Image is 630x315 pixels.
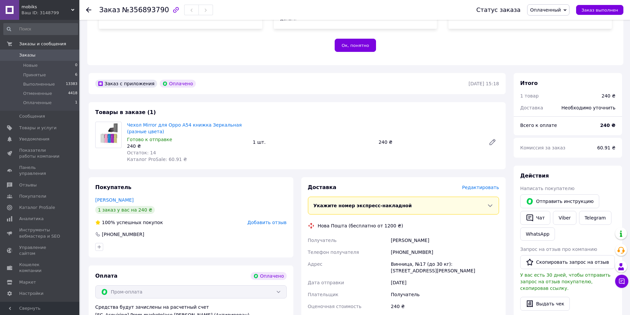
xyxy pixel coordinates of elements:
div: [PHONE_NUMBER] [390,246,500,258]
span: Остаток: 14 [127,150,156,155]
span: Сообщения [19,113,45,119]
span: Панель управления [19,165,61,177]
span: Получатель [308,238,337,243]
div: Статус заказа [476,7,521,13]
span: Отзывы [19,182,37,188]
a: Telegram [579,211,611,225]
span: Плательщик [308,292,339,297]
span: Маркет [19,279,36,285]
span: Заказ выполнен [581,8,618,13]
span: 4418 [68,91,77,97]
span: Оплаченный [530,7,561,13]
span: Запрос на отзыв про компанию [520,247,597,252]
div: 240 ₴ [602,93,615,99]
input: Поиск [3,23,78,35]
button: Скопировать запрос на отзыв [520,255,615,269]
span: Доставка [308,184,337,190]
span: Дата отправки [308,280,344,285]
span: Адрес [308,261,322,267]
div: Оплачено [160,80,195,88]
div: [PHONE_NUMBER] [101,231,145,238]
span: Заказ [99,6,120,14]
b: 240 ₴ [600,123,615,128]
a: WhatsApp [520,227,555,241]
span: Добавить отзыв [247,220,286,225]
div: Оплачено [251,272,286,280]
span: Принятые [23,72,46,78]
button: Отправить инструкцию [520,194,599,208]
span: Написать покупателю [520,186,574,191]
div: [PERSON_NAME] [390,234,500,246]
span: Оплаченные [23,100,52,106]
span: №356893790 [122,6,169,14]
span: Инструменты вебмастера и SEO [19,227,61,239]
div: Нова Пошта (бесплатно от 1200 ₴) [316,222,405,229]
div: 240 ₴ [390,300,500,312]
span: 0 [75,62,77,68]
span: Товары и услуги [19,125,57,131]
div: 1 заказ у вас на 240 ₴ [95,206,155,214]
span: Аналитика [19,216,44,222]
button: Выдать чек [520,297,570,311]
div: Ваш ID: 3148799 [21,10,79,16]
a: Редактировать [486,136,499,149]
div: 240 ₴ [127,143,247,149]
span: Управление сайтом [19,245,61,256]
div: успешных покупок [95,219,163,226]
span: Оплата [95,273,117,279]
span: У вас есть 30 дней, чтобы отправить запрос на отзыв покупателю, скопировав ссылку. [520,272,610,291]
button: Заказ выполнен [576,5,623,15]
span: Действия [520,173,549,179]
span: Уведомления [19,136,49,142]
span: Заказы и сообщения [19,41,66,47]
div: 240 ₴ [376,138,483,147]
div: 1 шт. [250,138,376,147]
span: Покупатель [95,184,131,190]
div: Необходимо уточнить [558,100,619,115]
div: Заказ с приложения [95,80,157,88]
div: Винница, №17 (до 30 кг): [STREET_ADDRESS][PERSON_NAME] [390,258,500,277]
a: Чехол Mirror для Oppo A54 книжка Зеркальная (разные цвета) [127,122,242,134]
img: Чехол Mirror для Oppo A54 книжка Зеркальная (разные цвета) [98,122,119,148]
span: Готово к отправке [127,137,172,142]
div: Вернуться назад [86,7,91,13]
span: Заказы [19,52,35,58]
span: Доставка [520,105,543,110]
span: Оценочная стоимость [308,304,362,309]
span: Редактировать [462,185,499,190]
span: Отмененные [23,91,52,97]
span: Кошелек компании [19,262,61,274]
a: Viber [553,211,576,225]
span: Ок, понятно [342,43,369,48]
span: Каталог ProSale [19,205,55,211]
button: Чат [520,211,550,225]
span: Телефон получателя [308,250,359,255]
span: 60.91 ₴ [597,145,615,150]
span: Товары в заказе (1) [95,109,156,115]
span: Новые [23,62,38,68]
span: 1 товар [520,93,539,98]
span: Настройки [19,291,43,296]
span: 1 [75,100,77,106]
span: 13383 [66,81,77,87]
span: Каталог ProSale: 60.91 ₴ [127,157,187,162]
div: [DATE] [390,277,500,289]
time: [DATE] 15:18 [469,81,499,86]
span: Выполненные [23,81,55,87]
span: mobiks [21,4,71,10]
div: Получатель [390,289,500,300]
span: Всего к оплате [520,123,557,128]
span: Показатели работы компании [19,147,61,159]
button: Ок, понятно [335,39,376,52]
button: Чат с покупателем [615,275,628,288]
span: Покупатели [19,193,46,199]
span: Комиссия за заказ [520,145,566,150]
span: Итого [520,80,538,86]
span: 6 [75,72,77,78]
span: Укажите номер экспресс-накладной [314,203,412,208]
a: [PERSON_NAME] [95,197,134,203]
span: 100% [102,220,115,225]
